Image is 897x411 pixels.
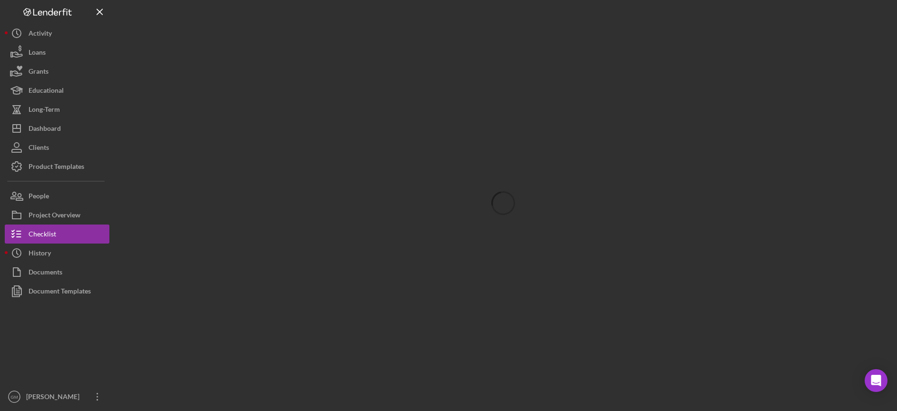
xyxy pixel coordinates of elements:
div: Document Templates [29,282,91,303]
button: Grants [5,62,109,81]
div: Long-Term [29,100,60,121]
div: Dashboard [29,119,61,140]
button: Educational [5,81,109,100]
text: GM [10,394,18,400]
button: Long-Term [5,100,109,119]
div: Grants [29,62,49,83]
div: Open Intercom Messenger [865,369,887,392]
div: Checklist [29,225,56,246]
div: Project Overview [29,205,80,227]
div: Product Templates [29,157,84,178]
button: Clients [5,138,109,157]
div: People [29,186,49,208]
div: [PERSON_NAME] [24,387,86,409]
button: People [5,186,109,205]
button: GM[PERSON_NAME] [5,387,109,406]
button: History [5,244,109,263]
button: Product Templates [5,157,109,176]
button: Activity [5,24,109,43]
div: Loans [29,43,46,64]
button: Documents [5,263,109,282]
div: Clients [29,138,49,159]
button: Dashboard [5,119,109,138]
div: History [29,244,51,265]
button: Checklist [5,225,109,244]
div: Educational [29,81,64,102]
button: Document Templates [5,282,109,301]
button: Project Overview [5,205,109,225]
button: Loans [5,43,109,62]
div: Activity [29,24,52,45]
div: Documents [29,263,62,284]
